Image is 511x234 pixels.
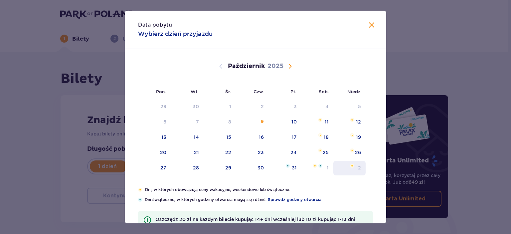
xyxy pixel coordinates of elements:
div: 20 [160,149,166,156]
img: Pomarańczowa gwiazdka [313,164,317,168]
div: 25 [323,149,329,156]
img: Pomarańczowa gwiazdka [350,118,354,122]
button: Następny miesiąc [286,62,294,70]
td: sobota, 11 października 2025 [301,115,334,129]
button: Poprzedni miesiąc [217,62,225,70]
div: 6 [163,118,166,125]
td: Data niedostępna. wtorek, 7 października 2025 [171,115,204,129]
td: czwartek, 30 października 2025 [236,161,269,175]
img: Pomarańczowa gwiazdka [350,148,354,152]
div: 12 [356,118,361,125]
img: Pomarańczowa gwiazdka [318,118,322,122]
td: niedziela, 26 października 2025 [333,145,366,160]
p: Wybierz dzień przyjazdu [138,30,213,38]
td: Data niedostępna. czwartek, 2 października 2025 [236,100,269,114]
div: 29 [225,164,231,171]
td: piątek, 24 października 2025 [268,145,301,160]
td: czwartek, 9 października 2025 [236,115,269,129]
div: 1 [327,164,329,171]
td: poniedziałek, 20 października 2025 [138,145,171,160]
img: Pomarańczowa gwiazdka [318,133,322,137]
td: niedziela, 2 listopada 2025 [333,161,366,175]
div: 5 [358,103,361,110]
td: wtorek, 28 października 2025 [171,161,204,175]
a: Cennik [179,223,195,229]
div: 2 [261,103,264,110]
a: Sprawdź godziny otwarcia [268,197,321,203]
div: 30 [257,164,264,171]
div: 13 [161,134,166,140]
div: 7 [196,118,199,125]
div: 30 [193,103,199,110]
div: 8 [228,118,231,125]
p: Data pobytu [138,21,172,29]
small: Pt. [290,89,296,94]
img: Pomarańczowa gwiazdka [138,188,142,192]
td: czwartek, 16 października 2025 [236,130,269,145]
button: Zamknij [368,21,376,30]
td: sobota, 25 października 2025 [301,145,334,160]
td: Data niedostępna. środa, 8 października 2025 [204,115,236,129]
div: 10 [291,118,297,125]
small: Śr. [225,89,231,94]
div: 2 [358,164,361,171]
td: środa, 15 października 2025 [204,130,236,145]
p: 2025 [267,62,283,70]
div: 22 [225,149,231,156]
div: 24 [290,149,297,156]
img: Niebieska gwiazdka [138,198,142,202]
td: piątek, 17 października 2025 [268,130,301,145]
td: wtorek, 21 października 2025 [171,145,204,160]
div: 31 [292,164,297,171]
small: Niedz. [347,89,362,94]
td: środa, 29 października 2025 [204,161,236,175]
div: 23 [258,149,264,156]
img: Niebieska gwiazdka [286,164,290,168]
td: piątek, 31 października 2025 [268,161,301,175]
td: czwartek, 23 października 2025 [236,145,269,160]
div: 15 [226,134,231,140]
td: wtorek, 14 października 2025 [171,130,204,145]
small: Pon. [156,89,166,94]
td: niedziela, 12 października 2025 [333,115,366,129]
div: 19 [356,134,361,140]
div: 1 [229,103,231,110]
img: Niebieska gwiazdka [318,164,322,168]
div: 29 [160,103,166,110]
p: Oszczędź 20 zł na każdym bilecie kupując 14+ dni wcześniej lub 10 zł kupując 1-13 dni wcześniej! [155,216,368,229]
div: 4 [325,103,329,110]
td: niedziela, 19 października 2025 [333,130,366,145]
td: sobota, 18 października 2025 [301,130,334,145]
div: 27 [160,164,166,171]
div: 3 [294,103,297,110]
div: 14 [194,134,199,140]
td: Data niedostępna. poniedziałek, 29 września 2025 [138,100,171,114]
p: Dni świąteczne, w których godziny otwarcia mogą się różnić. [145,197,373,203]
div: 11 [325,118,329,125]
td: środa, 22 października 2025 [204,145,236,160]
td: Data niedostępna. poniedziałek, 6 października 2025 [138,115,171,129]
td: Data niedostępna. niedziela, 5 października 2025 [333,100,366,114]
img: Pomarańczowa gwiazdka [318,148,322,152]
p: Październik [228,62,265,70]
p: Dni, w których obowiązują ceny wakacyjne, weekendowe lub świąteczne. [145,187,373,193]
div: 21 [194,149,199,156]
td: Data niedostępna. wtorek, 30 września 2025 [171,100,204,114]
div: 16 [259,134,264,140]
div: 9 [260,118,264,125]
td: sobota, 1 listopada 2025 [301,161,334,175]
img: Pomarańczowa gwiazdka [350,164,354,168]
small: Sob. [319,89,329,94]
div: 26 [355,149,361,156]
td: piątek, 10 października 2025 [268,115,301,129]
div: 17 [292,134,297,140]
td: poniedziałek, 13 października 2025 [138,130,171,145]
small: Czw. [254,89,264,94]
img: Pomarańczowa gwiazdka [350,133,354,137]
small: Wt. [191,89,199,94]
td: Data niedostępna. sobota, 4 października 2025 [301,100,334,114]
div: 28 [193,164,199,171]
td: Data niedostępna. piątek, 3 października 2025 [268,100,301,114]
div: 18 [324,134,329,140]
